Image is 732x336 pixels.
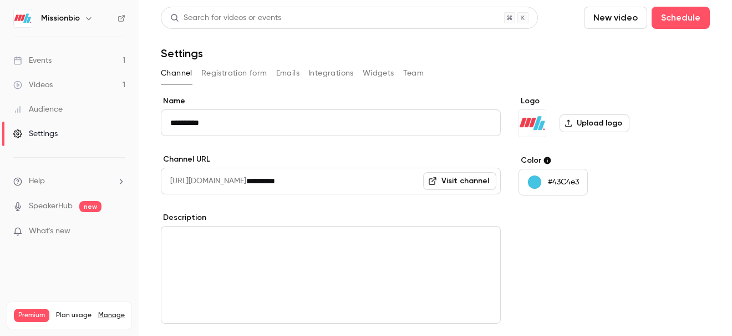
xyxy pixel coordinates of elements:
[518,169,588,195] button: #43C4e3
[161,168,246,194] span: [URL][DOMAIN_NAME]
[652,7,710,29] button: Schedule
[29,225,70,237] span: What's new
[548,177,579,188] p: #43C4e3
[41,13,80,24] h6: Missionbio
[161,64,192,82] button: Channel
[560,114,629,132] label: Upload logo
[13,104,63,115] div: Audience
[29,175,45,187] span: Help
[276,64,299,82] button: Emails
[403,64,424,82] button: Team
[584,7,647,29] button: New video
[13,128,58,139] div: Settings
[518,96,689,107] label: Logo
[112,227,125,237] iframe: Noticeable Trigger
[201,64,267,82] button: Registration form
[13,175,125,187] li: help-dropdown-opener
[98,311,125,320] a: Manage
[161,154,501,165] label: Channel URL
[161,47,203,60] h1: Settings
[14,9,32,27] img: Missionbio
[308,64,354,82] button: Integrations
[79,201,101,212] span: new
[170,12,281,24] div: Search for videos or events
[13,79,53,91] div: Videos
[161,96,501,107] label: Name
[423,172,496,190] a: Visit channel
[519,110,546,137] img: Missionbio
[518,96,689,137] section: Logo
[518,155,689,166] label: Color
[56,311,91,320] span: Plan usage
[14,309,49,322] span: Premium
[13,55,52,66] div: Events
[29,200,73,212] a: SpeakerHub
[161,212,501,223] label: Description
[363,64,394,82] button: Widgets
